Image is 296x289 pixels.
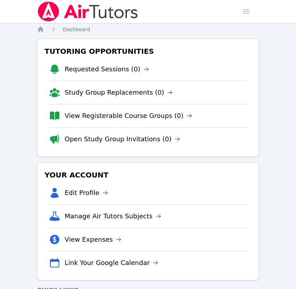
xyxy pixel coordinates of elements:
a: Manage Air Tutors Subjects [65,211,161,221]
a: View Registerable Course Groups (0) [65,111,192,121]
a: Open Study Group Invitations (0) [65,134,180,144]
a: View Expenses [65,234,121,245]
a: Requested Sessions (0) [65,64,149,74]
h3: Tutoring Opportunities [43,45,253,58]
a: Study Group Replacements (0) [65,87,173,98]
a: Link Your Google Calendar [65,258,158,268]
h3: Your Account [43,169,253,181]
a: Dashboard [63,26,90,33]
a: Edit Profile [65,188,108,198]
nav: Breadcrumb [37,26,259,33]
span: Dashboard [63,27,90,32]
img: Air Tutors [37,1,139,22]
